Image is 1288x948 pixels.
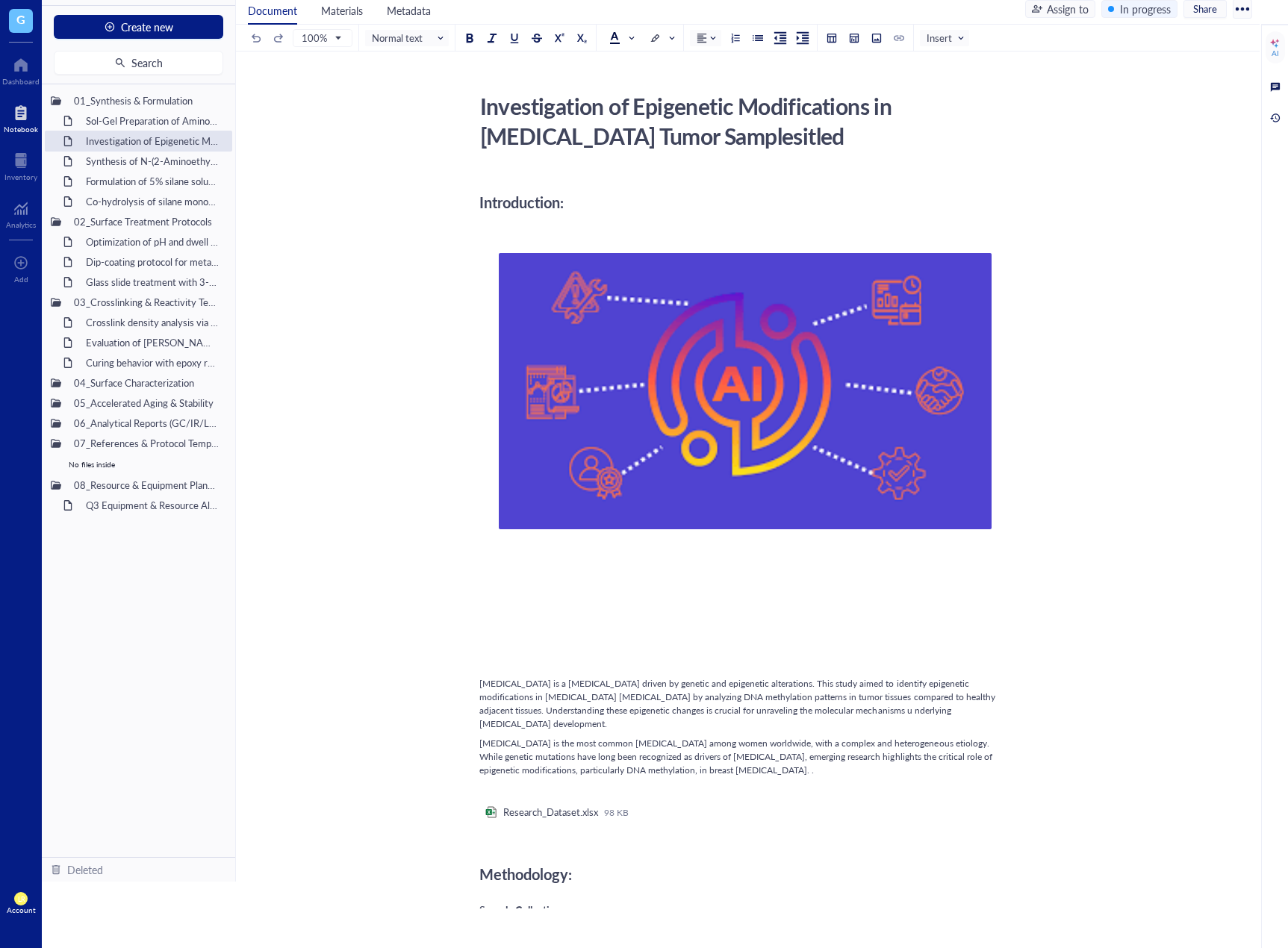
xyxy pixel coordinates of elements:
[67,861,103,878] div: Deleted
[1193,2,1217,16] span: Share
[2,53,40,86] a: Dashboard
[1272,49,1279,57] div: AI
[604,806,629,818] div: 98 KB
[387,3,431,18] span: Metadata
[79,352,226,373] div: Curing behavior with epoxy resin under ambient conditions
[6,196,36,229] a: Analytics
[79,191,226,212] div: Co-hydrolysis of silane monomers with TEOS
[67,292,226,313] div: 03_Crosslinking & Reactivity Testing
[79,131,226,152] div: Investigation of Epigenetic Modifications in [MEDICAL_DATA] Tumor Samplesitled
[16,10,25,28] span: G
[67,372,226,393] div: 04_Surface Characterization
[79,171,226,192] div: Formulation of 5% silane solution in [MEDICAL_DATA]
[4,172,37,181] div: Inventory
[1047,1,1089,17] div: Assign to
[1120,1,1171,17] div: In progress
[79,252,226,272] div: Dip-coating protocol for metal oxide substrates
[372,31,445,45] span: Normal text
[79,272,226,293] div: Glass slide treatment with 3-aminopropyltriethoxysilane (APTES)
[321,3,363,18] span: Materials
[4,125,38,134] div: Notebook
[67,413,226,434] div: 06_Analytical Reports (GC/IR/LC-MS)
[4,101,38,134] a: Notebook
[54,15,223,39] button: Create new
[248,3,297,18] span: Document
[67,90,226,111] div: 01_Synthesis & Formulation
[79,151,226,172] div: Synthesis of N-(2-Aminoethyl)-3-aminopropyltrimethoxysilane
[14,275,28,284] div: Add
[479,192,564,213] span: Introduction:
[79,495,226,516] div: Q3 Equipment & Resource Allocation Plan
[302,31,340,45] span: 100%
[4,149,37,181] a: Inventory
[79,110,226,131] div: Sol-Gel Preparation of Amino-Silane Hybrid Coating
[79,332,226,353] div: Evaluation of [PERSON_NAME] self-condensation
[473,87,1005,155] div: Investigation of Epigenetic Modifications in [MEDICAL_DATA] Tumor Samplesitled
[479,902,564,917] span: Sample Collection:
[67,393,226,414] div: 05_Accelerated Aging & Stability
[479,677,998,717] span: [MEDICAL_DATA] is a [MEDICAL_DATA] driven by genetic and epigenetic alterations. This study aimed...
[927,31,965,45] span: Insert
[6,220,36,229] div: Analytics
[67,433,226,454] div: 07_References & Protocol Templates
[7,905,36,914] div: Account
[79,312,226,333] div: Crosslink density analysis via DMA
[67,211,226,232] div: 02_Surface Treatment Protocols
[479,864,572,885] span: Methodology:
[45,454,232,475] div: No files inside
[54,51,223,75] button: Search
[121,21,173,33] span: Create new
[479,737,995,776] span: [MEDICAL_DATA] is the most common [MEDICAL_DATA] among women worldwide, with a complex and hetero...
[2,77,40,86] div: Dashboard
[503,805,598,819] div: Research_Dataset.xlsx
[497,252,993,531] img: genemod-experiment-image
[479,704,953,730] span: nderlying [MEDICAL_DATA] development.
[67,475,226,496] div: 08_Resource & Equipment Planning
[17,895,25,903] span: LR
[131,57,163,69] span: Search
[79,231,226,252] div: Optimization of pH and dwell time for adhesion improvement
